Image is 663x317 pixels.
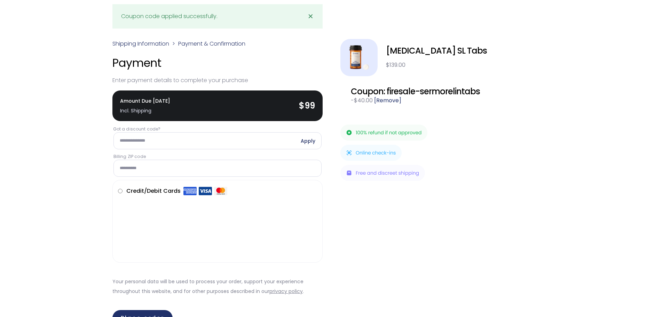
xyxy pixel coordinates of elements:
div: Coupon: firesale-sermorelintabs [351,87,540,96]
span: $ [354,96,357,104]
div: Incl. Shipping [120,106,170,116]
a: Shipping Information [112,40,169,48]
img: Mastercard [214,187,227,196]
span: $ [386,61,389,69]
span: Amount Due [DATE] [120,96,170,116]
p: Your personal data will be used to process your order, support your experience throughout this we... [112,277,323,296]
div: - [351,96,540,105]
img: Free and discreet shipping [340,165,425,181]
bdi: 99 [299,100,315,111]
p: Enter payment details to complete your purchase [112,76,323,85]
img: 100% refund if not approved [340,125,427,141]
a: ✕ [303,9,317,23]
span: 40.00 [354,96,373,104]
span: > [172,40,175,48]
a: Apply [301,138,316,144]
span: ✕ [308,11,314,21]
span: $ [299,100,305,111]
img: Amex [183,187,197,196]
span: Payment & Confirmation [178,40,245,48]
label: Credit/Debit Cards [126,185,227,197]
label: Got a discount code? [113,126,322,132]
div: Coupon code applied successfully. [121,11,218,21]
img: Online check-ins [340,145,402,161]
img: Visa [199,187,212,196]
img: Sermorelin SL Tabs [340,39,378,76]
h4: Payment [112,56,323,70]
a: Remove firesale-sermorelintabs coupon [374,96,401,104]
iframe: Secure payment input frame [117,195,316,248]
label: Billing ZIP code [113,153,322,160]
bdi: 139.00 [386,61,405,69]
a: privacy policy [269,288,303,295]
div: [MEDICAL_DATA] SL Tabs [386,46,551,56]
